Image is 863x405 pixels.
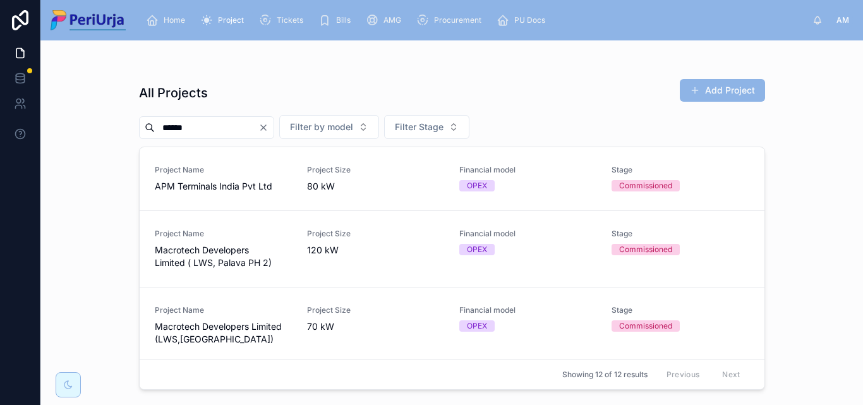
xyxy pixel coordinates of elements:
span: Project Size [307,165,444,175]
span: Financial model [459,229,596,239]
div: Commissioned [619,180,672,191]
span: Showing 12 of 12 results [562,370,648,380]
span: AMG [383,15,401,25]
span: 70 kW [307,320,444,333]
button: Clear [258,123,274,133]
button: Add Project [680,79,765,102]
div: scrollable content [136,6,812,34]
span: Financial model [459,165,596,175]
span: Project Name [155,229,292,239]
span: 80 kW [307,180,444,193]
img: App logo [51,10,126,30]
span: Bills [336,15,351,25]
span: Stage [612,165,749,175]
span: Home [164,15,185,25]
div: Commissioned [619,244,672,255]
span: APM Terminals India Pvt Ltd [155,180,292,193]
span: Stage [612,305,749,315]
span: Project Name [155,305,292,315]
button: Select Button [384,115,469,139]
div: OPEX [467,320,487,332]
a: Project NameMacrotech Developers Limited (LWS,[GEOGRAPHIC_DATA])Project Size70 kWFinancial modelO... [140,287,764,363]
a: PU Docs [493,9,554,32]
span: Project Name [155,165,292,175]
div: Commissioned [619,320,672,332]
span: Macrotech Developers Limited ( LWS, Palava PH 2) [155,244,292,269]
span: Stage [612,229,749,239]
span: Macrotech Developers Limited (LWS,[GEOGRAPHIC_DATA]) [155,320,292,346]
a: Project NameMacrotech Developers Limited ( LWS, Palava PH 2)Project Size120 kWFinancial modelOPEX... [140,210,764,287]
a: Procurement [413,9,490,32]
a: Project [196,9,253,32]
a: Project NameAPM Terminals India Pvt LtdProject Size80 kWFinancial modelOPEXStageCommissioned [140,147,764,210]
h1: All Projects [139,84,208,102]
button: Select Button [279,115,379,139]
span: PU Docs [514,15,545,25]
span: 120 kW [307,244,444,257]
span: Project [218,15,244,25]
a: Home [142,9,194,32]
div: OPEX [467,180,487,191]
span: Filter by model [290,121,353,133]
span: Project Size [307,229,444,239]
a: Tickets [255,9,312,32]
span: AM [836,15,849,25]
a: AMG [362,9,410,32]
a: Bills [315,9,359,32]
div: OPEX [467,244,487,255]
span: Tickets [277,15,303,25]
span: Procurement [434,15,481,25]
span: Project Size [307,305,444,315]
span: Financial model [459,305,596,315]
span: Filter Stage [395,121,444,133]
